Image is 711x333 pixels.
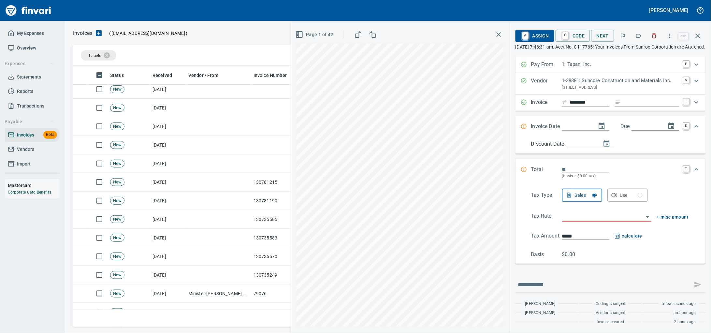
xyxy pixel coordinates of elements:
[522,32,529,39] a: A
[562,77,679,84] p: 1-38881: Suncore Construction and Materials Inc.
[674,319,696,326] span: 2 hours ago
[150,247,186,266] td: [DATE]
[575,191,597,199] div: Sales
[17,145,34,153] span: Vendors
[531,166,562,180] p: Total
[110,235,124,241] span: New
[2,116,56,128] button: Payable
[110,86,124,93] span: New
[251,247,300,266] td: 130735570
[690,277,706,293] span: This records your message into the invoice and notifies anyone mentioned
[631,29,646,43] button: Labels
[674,310,696,316] span: an hour ago
[81,50,116,61] div: Labels
[525,301,556,307] span: [PERSON_NAME]
[251,192,300,210] td: 130781190
[150,154,186,173] td: [DATE]
[4,3,53,18] img: Finvari
[150,284,186,303] td: [DATE]
[531,123,562,131] p: Invoice Date
[17,29,44,37] span: My Expenses
[2,58,56,70] button: Expenses
[597,32,609,40] span: Next
[17,160,31,168] span: Import
[683,77,690,83] a: V
[150,80,186,99] td: [DATE]
[5,142,60,157] a: Vendors
[596,301,625,307] span: Coding changed
[615,232,643,240] button: calculate
[662,301,696,307] span: a few seconds ago
[110,161,124,167] span: New
[594,118,610,134] button: change date
[621,123,652,130] p: Due
[8,190,51,195] a: Corporate Card Benefits
[515,44,706,50] p: [DATE] 7:46:31 am. Acct No. C117765: Your Invoices From Sunroc Corporation are Attached.
[515,138,706,154] div: Expand
[5,26,60,41] a: My Expenses
[251,210,300,229] td: 130735585
[525,310,556,316] span: [PERSON_NAME]
[531,251,562,258] p: Basis
[110,105,124,111] span: New
[683,61,690,67] a: P
[186,284,251,303] td: Minister-[PERSON_NAME] Surveying Inc (1-10667)
[294,29,336,41] button: Page 1 of 42
[150,192,186,210] td: [DATE]
[8,182,60,189] h6: Mastercard
[664,118,679,134] button: change due date
[110,71,124,79] span: Status
[5,84,60,99] a: Reports
[254,71,287,79] span: Invoice Number
[89,53,101,58] span: Labels
[531,77,562,91] p: Vendor
[515,30,554,42] button: AAssign
[92,29,105,37] button: Upload an Invoice
[5,118,54,126] span: Payable
[105,30,188,36] p: ( )
[188,71,227,79] span: Vendor / From
[73,29,92,37] nav: breadcrumb
[110,272,124,278] span: New
[679,33,689,40] a: esc
[152,71,181,79] span: Received
[150,99,186,117] td: [DATE]
[596,310,625,316] span: Vendor changed
[188,71,218,79] span: Vendor / From
[620,191,643,199] div: Use
[110,179,124,185] span: New
[5,70,60,84] a: Statements
[110,142,124,148] span: New
[73,29,92,37] p: Invoices
[17,131,34,139] span: Invoices
[251,229,300,247] td: 130735583
[17,102,44,110] span: Transactions
[515,57,706,73] div: Expand
[556,30,590,42] button: CCode
[110,216,124,223] span: New
[515,159,706,186] div: Expand
[615,99,621,106] svg: Invoice description
[531,212,562,222] p: Tax Rate
[5,157,60,171] a: Import
[110,71,132,79] span: Status
[150,136,186,154] td: [DATE]
[150,173,186,192] td: [DATE]
[531,232,562,240] p: Tax Amount
[251,284,300,303] td: 79076
[515,116,706,138] div: Expand
[150,266,186,284] td: [DATE]
[186,303,251,322] td: [PERSON_NAME] <[EMAIL_ADDRESS][DOMAIN_NAME]>
[531,61,562,69] p: Pay From
[17,87,33,95] span: Reports
[663,29,677,43] button: More
[5,41,60,55] a: Overview
[649,7,689,14] h5: [PERSON_NAME]
[599,136,615,152] button: change discount date
[521,30,549,41] span: Assign
[110,123,124,130] span: New
[562,189,602,202] button: Sales
[150,117,186,136] td: [DATE]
